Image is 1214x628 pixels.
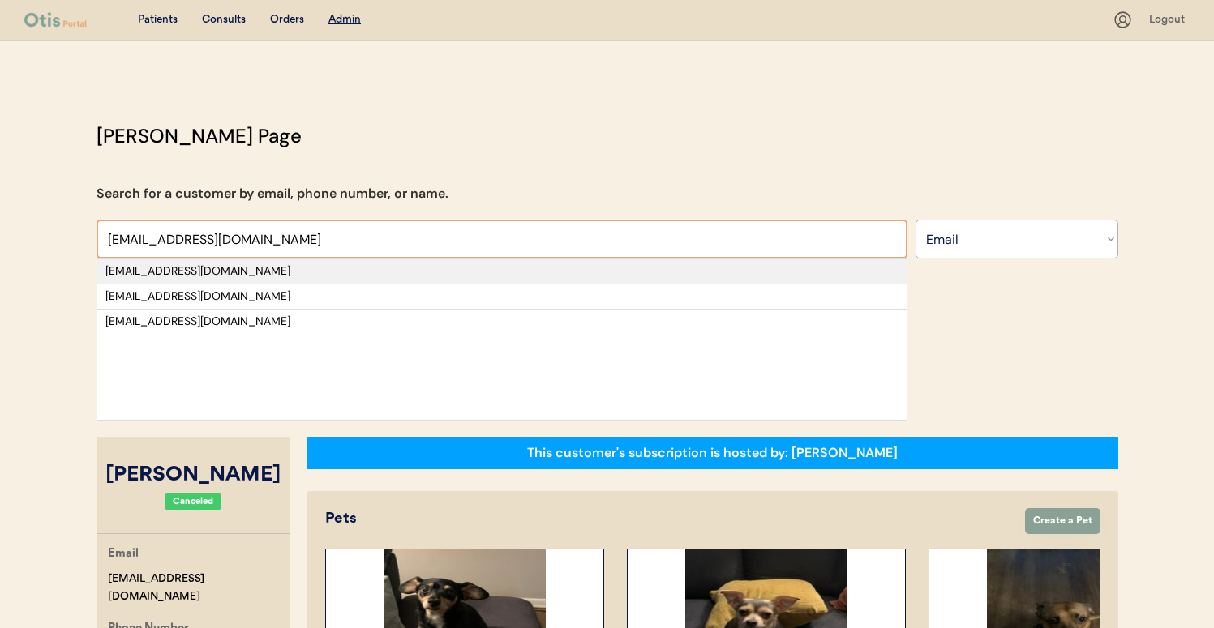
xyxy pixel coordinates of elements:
div: This customer's subscription is hosted by: [PERSON_NAME] [527,444,898,462]
div: [EMAIL_ADDRESS][DOMAIN_NAME] [105,314,899,330]
div: [EMAIL_ADDRESS][DOMAIN_NAME] [105,263,899,280]
u: Admin [328,14,361,25]
div: Orders [270,12,304,28]
div: Search for a customer by email, phone number, or name. [97,184,448,203]
div: Email [108,545,139,565]
input: Search by email [97,220,907,258]
div: Logout [1149,12,1190,28]
button: Create a Pet [1025,508,1100,534]
div: Consults [202,12,246,28]
div: [PERSON_NAME] [97,460,290,491]
div: [EMAIL_ADDRESS][DOMAIN_NAME] [108,570,290,607]
div: [PERSON_NAME] Page [97,122,302,151]
div: [EMAIL_ADDRESS][DOMAIN_NAME] [105,288,899,305]
div: Pets [325,508,1009,530]
div: Patients [138,12,178,28]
